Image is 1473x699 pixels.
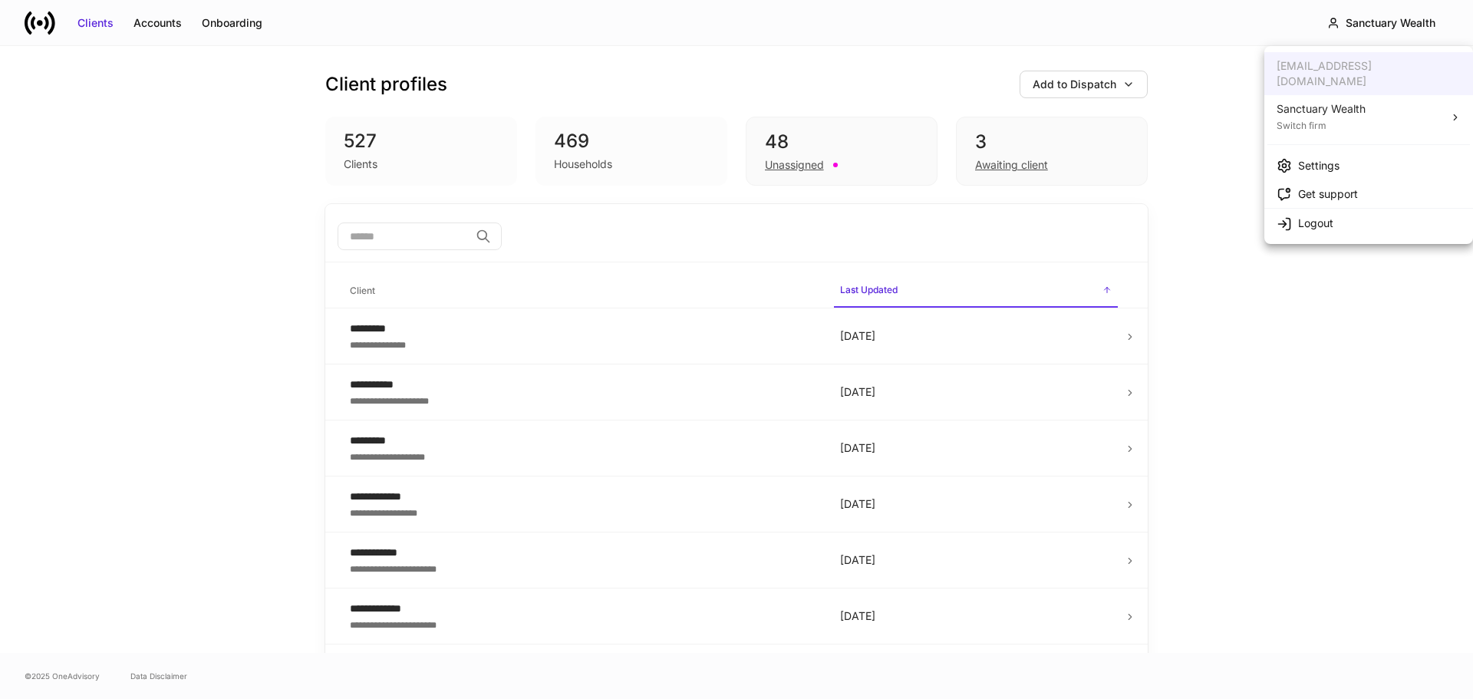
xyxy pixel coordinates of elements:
div: Get support [1298,186,1358,202]
div: [EMAIL_ADDRESS][DOMAIN_NAME] [1264,52,1473,95]
div: Switch firm [1277,117,1366,132]
div: Sanctuary Wealth [1277,101,1366,117]
div: Settings [1298,158,1340,173]
div: Logout [1298,216,1333,231]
